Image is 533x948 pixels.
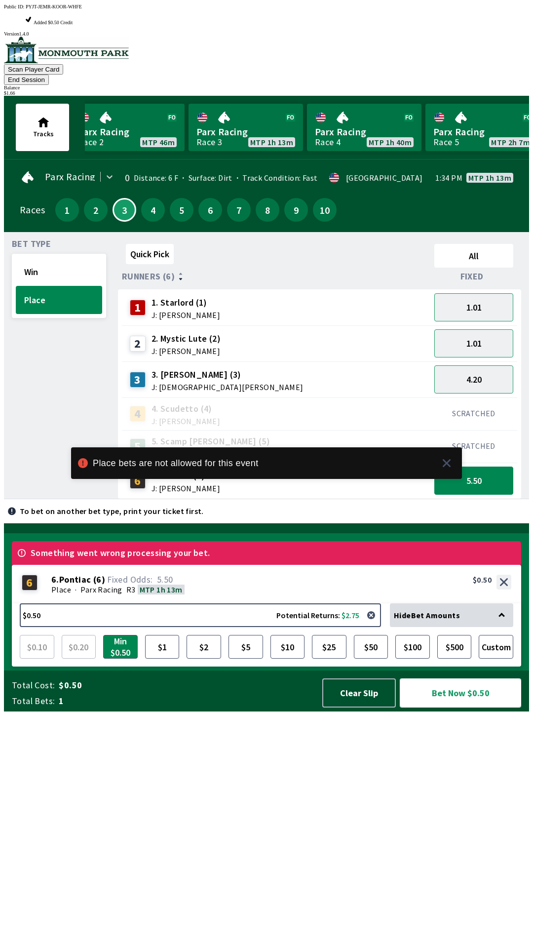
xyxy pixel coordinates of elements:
[141,198,165,222] button: 4
[346,174,423,182] div: [GEOGRAPHIC_DATA]
[201,206,220,213] span: 6
[12,695,55,707] span: Total Bets:
[45,173,95,181] span: Parx Racing
[466,475,482,486] span: 5.50
[152,402,220,415] span: 4. Scudetto (4)
[4,4,529,9] div: Public ID:
[24,266,94,277] span: Win
[134,173,178,183] span: Distance: 6 F
[152,296,220,309] span: 1. Starlord (1)
[20,603,381,627] button: $0.50Potential Returns: $2.75
[157,574,173,585] span: 5.50
[148,637,177,656] span: $1
[369,138,412,146] span: MTP 1h 40m
[70,104,185,151] a: Parx RacingRace 2MTP 46m
[189,104,303,151] a: Parx RacingRace 3MTP 1h 13m
[196,125,295,138] span: Parx Racing
[430,272,517,281] div: Fixed
[434,293,513,321] button: 1.01
[31,549,210,557] span: Something went wrong processing your bet.
[93,575,105,585] span: ( 6 )
[196,138,222,146] div: Race 3
[113,198,136,222] button: 3
[12,679,55,691] span: Total Cost:
[84,198,108,222] button: 2
[122,272,430,281] div: Runners (6)
[256,198,279,222] button: 8
[331,687,387,699] span: Clear Slip
[227,198,251,222] button: 7
[287,206,305,213] span: 9
[398,637,427,656] span: $100
[434,408,513,418] div: SCRATCHED
[86,206,105,213] span: 2
[130,248,169,260] span: Quick Pick
[250,138,293,146] span: MTP 1h 13m
[284,198,308,222] button: 9
[16,258,102,286] button: Win
[187,635,221,659] button: $2
[479,635,513,659] button: Custom
[4,75,49,85] button: End Session
[440,637,469,656] span: $500
[16,286,102,314] button: Place
[314,637,344,656] span: $25
[228,635,263,659] button: $5
[20,507,204,515] p: To bet on another bet type, print your ticket first.
[130,372,146,388] div: 3
[435,174,462,182] span: 1:34 PM
[55,198,79,222] button: 1
[152,435,270,448] span: 5. Scamp [PERSON_NAME] (5)
[466,302,482,313] span: 1.01
[273,637,303,656] span: $10
[232,173,318,183] span: Track Condition: Fast
[130,300,146,316] div: 1
[126,585,136,594] span: R3
[466,338,482,349] span: 1.01
[93,459,259,467] div: Place bets are not allowed for this event
[12,240,51,248] span: Bet Type
[433,125,532,138] span: Parx Racing
[231,637,261,656] span: $5
[152,311,220,319] span: J: [PERSON_NAME]
[315,206,334,213] span: 10
[4,85,529,90] div: Balance
[33,129,54,138] span: Tracks
[78,138,104,146] div: Race 2
[491,138,530,146] span: MTP 2h 7m
[270,635,305,659] button: $10
[122,174,130,182] div: 0
[434,467,513,495] button: 5.50
[356,637,386,656] span: $50
[130,336,146,352] div: 2
[152,347,221,355] span: J: [PERSON_NAME]
[434,365,513,394] button: 4.20
[126,244,174,264] button: Quick Pick
[59,695,313,707] span: 1
[152,368,304,381] span: 3. [PERSON_NAME] (3)
[322,678,396,708] button: Clear Slip
[434,329,513,357] button: 1.01
[51,575,59,585] span: 6 .
[437,635,472,659] button: $500
[189,637,219,656] span: $2
[58,206,76,213] span: 1
[59,679,313,691] span: $0.50
[144,206,162,213] span: 4
[395,635,430,659] button: $100
[466,374,482,385] span: 4.20
[473,575,492,585] div: $0.50
[26,4,82,9] span: PYJT-JEMR-KOOR-WHFE
[130,406,146,422] div: 4
[433,138,459,146] div: Race 5
[315,138,341,146] div: Race 4
[24,294,94,306] span: Place
[468,174,511,182] span: MTP 1h 13m
[434,244,513,268] button: All
[313,198,337,222] button: 10
[434,441,513,451] div: SCRATCHED
[307,104,421,151] a: Parx RacingRace 4MTP 1h 40m
[78,125,177,138] span: Parx Racing
[172,206,191,213] span: 5
[130,438,146,454] div: 5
